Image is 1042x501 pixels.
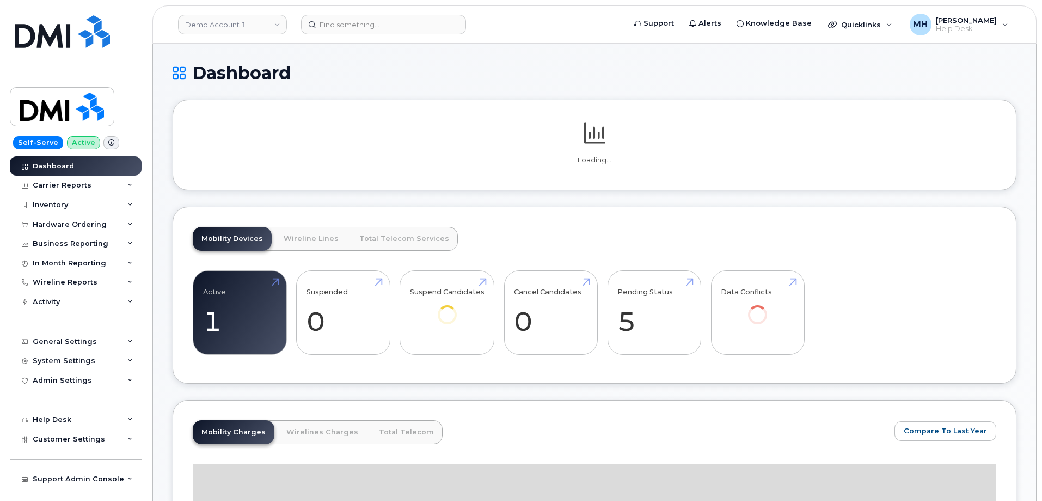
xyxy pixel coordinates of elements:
[193,155,996,165] p: Loading...
[307,277,380,349] a: Suspended 0
[721,277,794,340] a: Data Conflicts
[173,63,1016,82] h1: Dashboard
[514,277,587,349] a: Cancel Candidates 0
[904,426,987,436] span: Compare To Last Year
[278,420,367,444] a: Wirelines Charges
[275,227,347,251] a: Wireline Lines
[193,227,272,251] a: Mobility Devices
[617,277,691,349] a: Pending Status 5
[351,227,458,251] a: Total Telecom Services
[410,277,485,340] a: Suspend Candidates
[894,421,996,441] button: Compare To Last Year
[203,277,277,349] a: Active 1
[370,420,443,444] a: Total Telecom
[193,420,274,444] a: Mobility Charges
